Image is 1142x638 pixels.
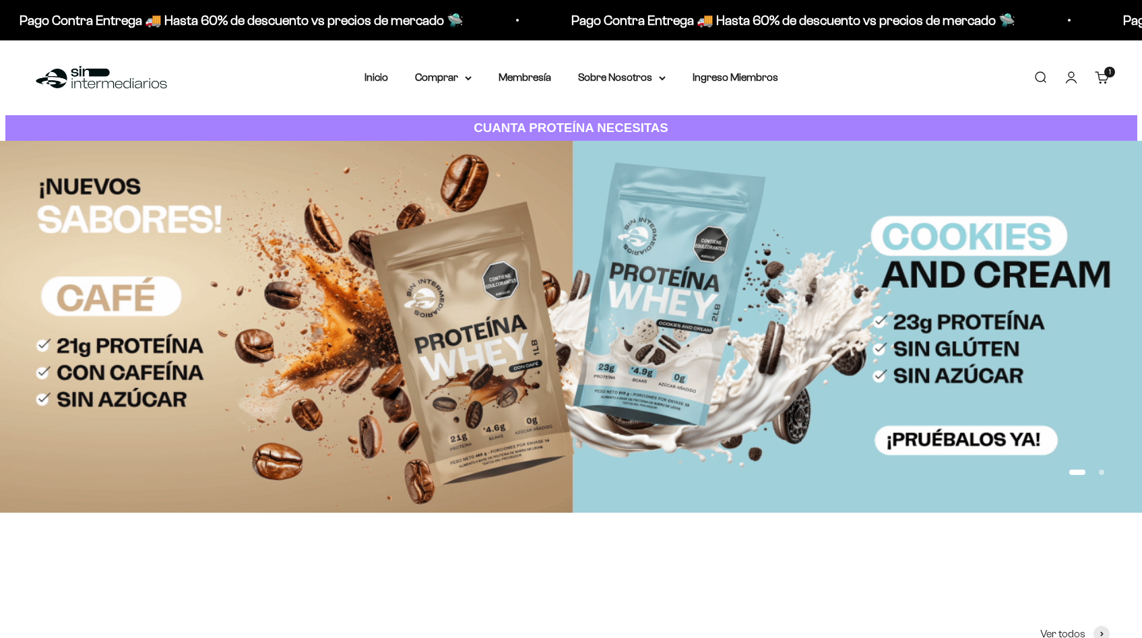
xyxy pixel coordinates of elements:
a: Membresía [499,71,551,83]
summary: Sobre Nosotros [578,69,666,86]
strong: CUANTA PROTEÍNA NECESITAS [474,121,668,135]
a: CUANTA PROTEÍNA NECESITAS [5,115,1137,141]
a: Inicio [364,71,388,83]
p: Pago Contra Entrega 🚚 Hasta 60% de descuento vs precios de mercado 🛸 [571,9,1015,31]
a: Ingreso Miembros [693,71,778,83]
p: Pago Contra Entrega 🚚 Hasta 60% de descuento vs precios de mercado 🛸 [20,9,464,31]
summary: Comprar [415,69,472,86]
span: 1 [1109,69,1111,75]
